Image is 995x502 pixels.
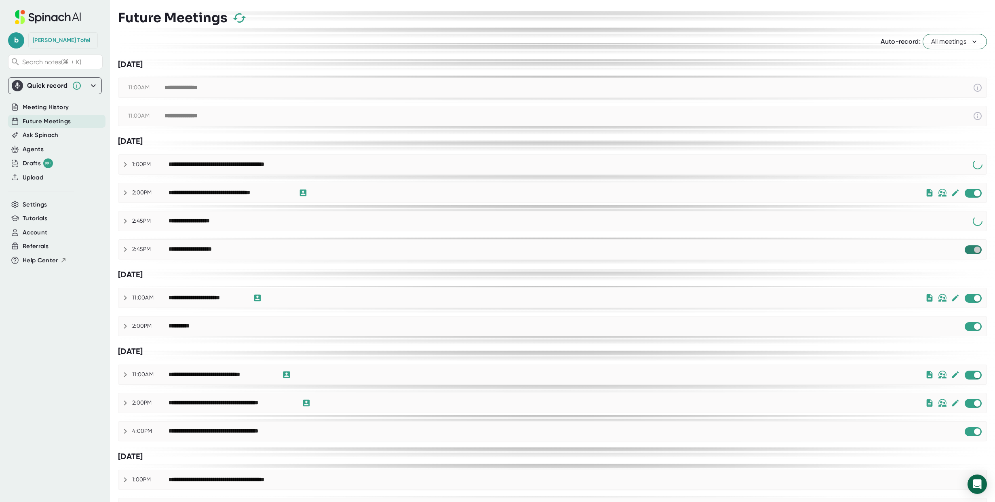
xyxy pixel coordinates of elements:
button: Meeting History [23,103,69,112]
div: [DATE] [118,270,987,280]
h3: Future Meetings [118,10,228,25]
div: Open Intercom Messenger [968,475,987,494]
img: internal-only.bf9814430b306fe8849ed4717edd4846.svg [938,371,947,379]
div: 11:00AM [132,294,169,302]
button: Future Meetings [23,117,71,126]
span: Auto-record: [881,38,921,45]
div: Quick record [12,78,98,94]
div: 1:00PM [132,161,169,168]
span: Help Center [23,256,58,265]
div: 4:00PM [132,428,169,435]
button: Upload [23,173,43,182]
div: 11:00AM [128,112,164,120]
img: internal-only.bf9814430b306fe8849ed4717edd4846.svg [938,189,947,197]
button: Ask Spinach [23,131,59,140]
div: [DATE] [118,136,987,146]
div: 1:00PM [132,476,169,483]
div: 2:45PM [132,217,169,225]
div: 2:00PM [132,323,169,330]
span: b [8,32,24,49]
button: Account [23,228,47,237]
button: Referrals [23,242,48,251]
div: [DATE] [118,59,987,70]
div: 99+ [43,158,53,168]
button: Agents [23,145,44,154]
div: 2:45PM [132,246,169,253]
button: All meetings [923,34,987,49]
div: 11:00AM [132,371,169,378]
div: 2:00PM [132,189,169,196]
div: Beth Tofel [33,37,91,44]
span: All meetings [931,37,978,46]
button: Settings [23,200,47,209]
div: [DATE] [118,346,987,356]
span: Search notes (⌘ + K) [22,58,81,66]
button: Help Center [23,256,67,265]
div: 11:00AM [128,84,164,91]
div: Drafts [23,158,53,168]
button: Tutorials [23,214,47,223]
img: internal-only.bf9814430b306fe8849ed4717edd4846.svg [938,294,947,302]
svg: This event has already passed [973,83,982,93]
div: Quick record [27,82,68,90]
svg: This event has already passed [973,111,982,121]
div: 2:00PM [132,399,169,407]
img: internal-only.bf9814430b306fe8849ed4717edd4846.svg [938,399,947,407]
div: [DATE] [118,451,987,462]
button: Drafts 99+ [23,158,53,168]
